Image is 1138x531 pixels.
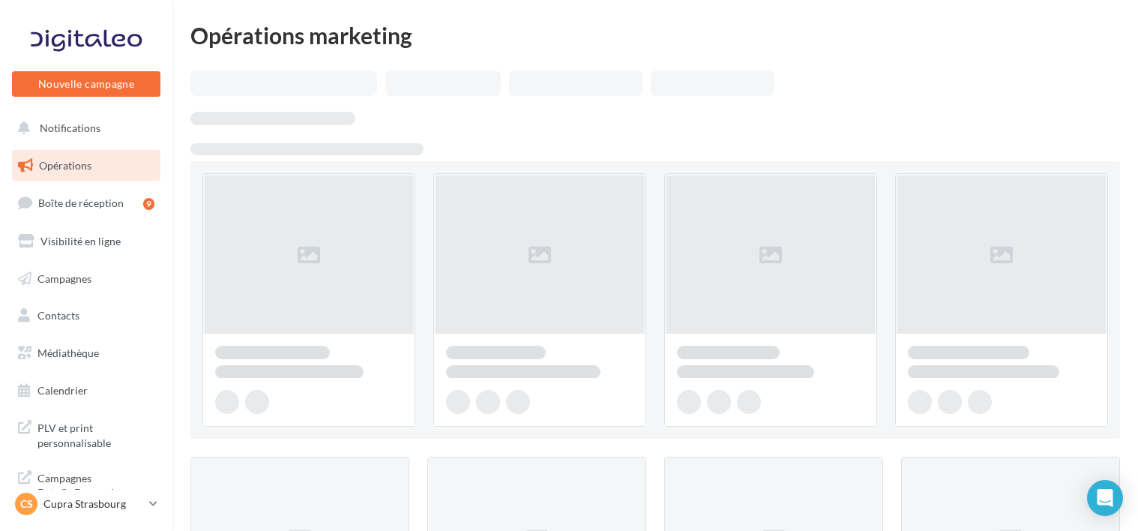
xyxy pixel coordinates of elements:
span: Campagnes [37,271,91,284]
span: Campagnes DataOnDemand [37,468,154,500]
a: Contacts [9,300,163,331]
span: Calendrier [37,384,88,397]
span: CS [20,496,33,511]
a: Opérations [9,150,163,181]
button: Nouvelle campagne [12,71,160,97]
a: CS Cupra Strasbourg [12,490,160,518]
div: Opérations marketing [190,24,1120,46]
a: Médiathèque [9,337,163,369]
a: Boîte de réception9 [9,187,163,219]
span: Visibilité en ligne [40,235,121,247]
span: Médiathèque [37,346,99,359]
span: Boîte de réception [38,196,124,209]
span: Notifications [40,121,100,134]
span: Opérations [39,159,91,172]
p: Cupra Strasbourg [43,496,143,511]
span: Contacts [37,309,79,322]
a: PLV et print personnalisable [9,412,163,456]
a: Campagnes DataOnDemand [9,462,163,506]
a: Calendrier [9,375,163,406]
button: Notifications [9,112,157,144]
div: 9 [143,198,154,210]
div: Open Intercom Messenger [1087,480,1123,516]
a: Campagnes [9,263,163,295]
a: Visibilité en ligne [9,226,163,257]
span: PLV et print personnalisable [37,418,154,450]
